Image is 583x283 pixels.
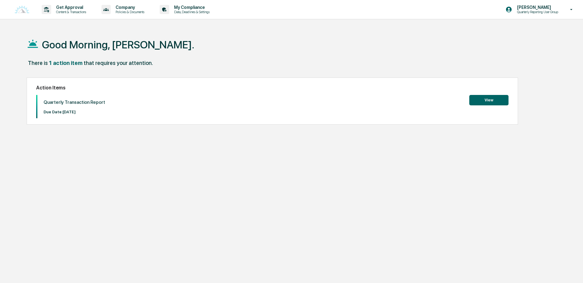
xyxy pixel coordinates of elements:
[469,95,509,105] button: View
[36,85,509,91] h2: Action Items
[169,5,213,10] p: My Compliance
[49,60,82,66] div: 1 action item
[512,5,561,10] p: [PERSON_NAME]
[51,10,89,14] p: Content & Transactions
[28,60,48,66] div: There is
[111,10,147,14] p: Policies & Documents
[169,10,213,14] p: Data, Deadlines & Settings
[44,100,105,105] p: Quarterly Transaction Report
[44,110,105,114] p: Due Date: [DATE]
[42,39,194,51] h1: Good Morning, [PERSON_NAME].
[512,10,561,14] p: Quarterly Reporting User Group
[469,97,509,103] a: View
[51,5,89,10] p: Get Approval
[84,60,153,66] div: that requires your attention.
[15,6,29,14] img: logo
[111,5,147,10] p: Company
